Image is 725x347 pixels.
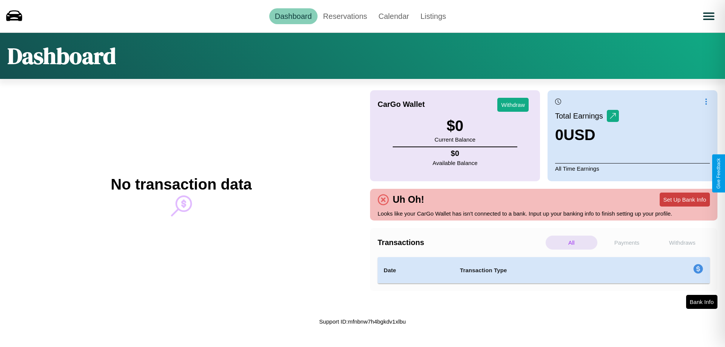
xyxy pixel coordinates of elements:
p: Payments [601,236,653,250]
button: Set Up Bank Info [660,193,710,207]
p: Withdraws [656,236,708,250]
table: simple table [378,257,710,284]
h1: Dashboard [8,40,116,71]
h2: No transaction data [111,176,251,193]
p: Total Earnings [555,109,607,123]
div: Give Feedback [716,158,721,189]
a: Dashboard [269,8,318,24]
h3: $ 0 [435,117,475,134]
a: Calendar [373,8,415,24]
p: All [546,236,597,250]
p: All Time Earnings [555,163,710,174]
p: Available Balance [433,158,478,168]
a: Reservations [318,8,373,24]
h4: Date [384,266,448,275]
p: Looks like your CarGo Wallet has isn't connected to a bank. Input up your banking info to finish ... [378,208,710,219]
button: Open menu [698,6,719,27]
h3: 0 USD [555,126,619,143]
p: Support ID: mfnbnw7h4bgkdv1xlbu [319,316,406,327]
h4: CarGo Wallet [378,100,425,109]
p: Current Balance [435,134,475,145]
h4: Transactions [378,238,544,247]
button: Bank Info [686,295,717,309]
h4: Transaction Type [460,266,631,275]
h4: $ 0 [433,149,478,158]
h4: Uh Oh! [389,194,428,205]
a: Listings [415,8,452,24]
button: Withdraw [497,98,529,112]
